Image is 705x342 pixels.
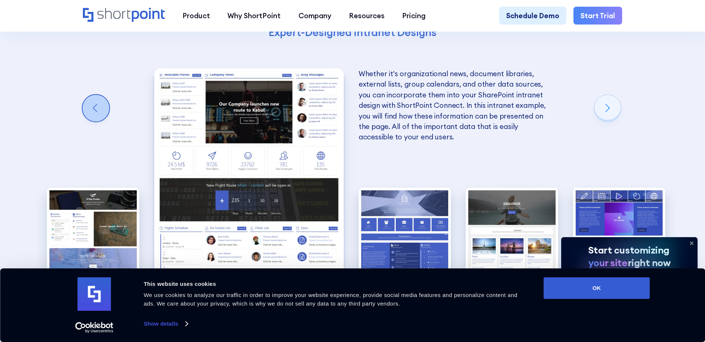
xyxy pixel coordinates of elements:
[573,7,622,24] a: Start Trial
[174,7,219,24] a: Product
[154,68,344,301] img: HR SharePoint site example for Homepage
[83,95,109,122] div: Previous slide
[340,7,393,24] a: Resources
[394,7,434,24] a: Pricing
[154,68,344,301] div: 2 / 5
[349,10,385,21] div: Resources
[499,7,566,24] a: Schedule Demo
[154,26,551,39] h4: Expert-Designed Intranet Designs
[290,7,340,24] a: Company
[62,322,127,333] a: Usercentrics Cookiebot - opens in a new window
[144,292,518,307] span: We use cookies to analyze our traffic in order to improve your website experience, provide social...
[78,277,111,311] img: logo
[83,8,165,23] a: Home
[298,10,332,21] div: Company
[402,10,426,21] div: Pricing
[573,188,666,301] img: HR SharePoint site example for documents
[573,188,666,301] div: 5 / 5
[219,7,290,24] a: Why ShortPoint
[466,188,558,301] img: SharePoint Communication site example for news
[47,188,139,301] img: Best SharePoint Intranet Site Designs
[47,188,139,301] div: 1 / 5
[182,10,210,21] div: Product
[466,188,558,301] div: 4 / 5
[144,318,188,329] a: Show details
[144,280,527,288] div: This website uses cookies
[227,10,281,21] div: Why ShortPoint
[359,188,451,301] img: Internal SharePoint site example for company policy
[359,68,548,142] p: Whether it's organizational news, document libraries, external lists, group calendars, and other ...
[544,277,650,299] button: OK
[359,188,451,301] div: 3 / 5
[594,95,621,122] div: Next slide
